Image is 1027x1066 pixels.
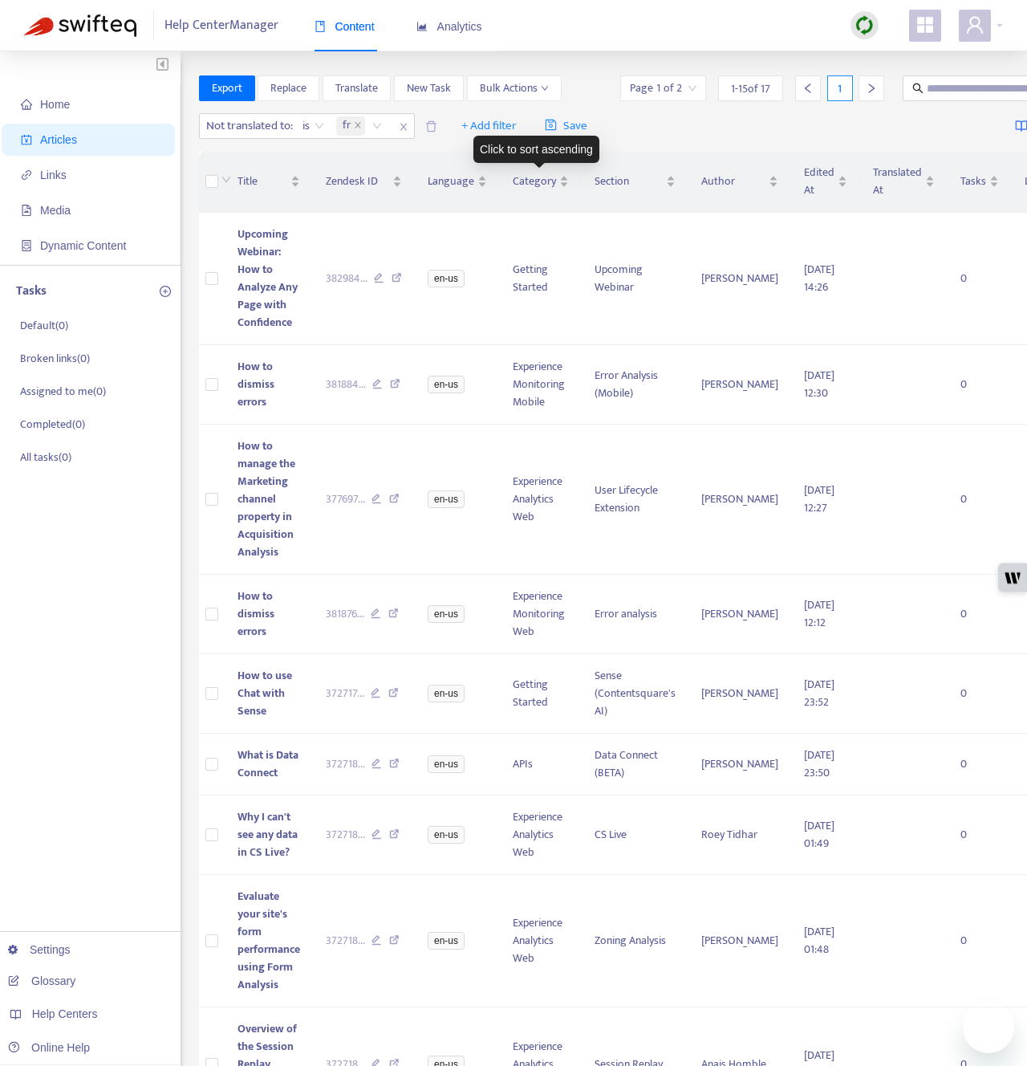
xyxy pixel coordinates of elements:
[237,357,274,411] span: How to dismiss errors
[302,114,324,138] span: is
[326,755,365,773] span: 372718 ...
[16,282,47,301] p: Tasks
[415,151,500,213] th: Language
[393,117,414,136] span: close
[500,654,582,734] td: Getting Started
[326,826,365,844] span: 372718 ...
[960,173,986,190] span: Tasks
[237,887,300,994] span: Evaluate your site's form performance using Form Analysis
[326,605,364,623] span: 381876 ...
[21,240,32,251] span: container
[948,795,1012,875] td: 0
[20,416,85,433] p: Completed ( 0 )
[343,116,351,136] span: fr
[428,270,465,287] span: en-us
[354,121,362,131] span: close
[500,213,582,345] td: Getting Started
[948,425,1012,575] td: 0
[428,173,474,190] span: Language
[326,685,364,702] span: 372717 ...
[582,875,688,1007] td: Zoning Analysis
[582,425,688,575] td: User Lifecycle Extension
[221,175,231,185] span: down
[595,173,663,190] span: Section
[428,490,465,508] span: en-us
[335,79,378,97] span: Translate
[804,596,834,632] span: [DATE] 12:12
[915,15,935,35] span: appstore
[21,169,32,181] span: link
[500,795,582,875] td: Experience Analytics Web
[963,1002,1014,1053] iframe: Button to launch messaging window
[200,114,295,138] span: Not translated to :
[40,133,77,146] span: Articles
[545,119,557,131] span: save
[24,14,136,37] img: Swifteq
[164,10,278,41] span: Help Center Manager
[688,345,791,425] td: [PERSON_NAME]
[237,666,292,720] span: How to use Chat with Sense
[804,366,834,402] span: [DATE] 12:30
[237,587,274,641] span: How to dismiss errors
[8,1041,90,1054] a: Online Help
[20,317,68,334] p: Default ( 0 )
[461,116,517,136] span: + Add filter
[323,75,391,101] button: Translate
[500,734,582,795] td: APIs
[804,816,834,852] span: [DATE] 01:49
[688,151,791,213] th: Author
[688,213,791,345] td: [PERSON_NAME]
[500,875,582,1007] td: Experience Analytics Web
[160,286,171,297] span: plus-circle
[912,83,923,94] span: search
[948,734,1012,795] td: 0
[948,575,1012,654] td: 0
[688,575,791,654] td: [PERSON_NAME]
[582,654,688,734] td: Sense (Contentsquare's AI)
[40,239,126,252] span: Dynamic Content
[8,943,71,956] a: Settings
[545,116,587,136] span: Save
[326,490,365,508] span: 377697 ...
[500,151,582,213] th: Category
[533,113,599,139] button: saveSave
[8,974,75,987] a: Glossary
[416,20,482,33] span: Analytics
[513,173,556,190] span: Category
[428,605,465,623] span: en-us
[701,173,765,190] span: Author
[428,826,465,844] span: en-us
[326,932,365,950] span: 372718 ...
[425,120,437,132] span: delete
[20,449,71,466] p: All tasks ( 0 )
[791,151,860,213] th: Edited At
[802,83,814,94] span: left
[428,685,465,702] span: en-us
[582,734,688,795] td: Data Connect (BETA)
[428,932,465,950] span: en-us
[212,79,242,97] span: Export
[804,675,834,711] span: [DATE] 23:52
[449,113,529,139] button: + Add filter
[20,350,90,367] p: Broken links ( 0 )
[804,260,834,296] span: [DATE] 14:26
[21,205,32,216] span: file-image
[20,383,106,400] p: Assigned to me ( 0 )
[500,345,582,425] td: Experience Monitoring Mobile
[582,151,688,213] th: Section
[582,345,688,425] td: Error Analysis (Mobile)
[407,79,451,97] span: New Task
[237,173,287,190] span: Title
[315,20,375,33] span: Content
[582,213,688,345] td: Upcoming Webinar
[688,734,791,795] td: [PERSON_NAME]
[199,75,255,101] button: Export
[258,75,319,101] button: Replace
[948,654,1012,734] td: 0
[326,270,367,287] span: 382984 ...
[827,75,853,101] div: 1
[428,755,465,773] span: en-us
[480,79,549,97] span: Bulk Actions
[948,151,1012,213] th: Tasks
[804,922,834,958] span: [DATE] 01:48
